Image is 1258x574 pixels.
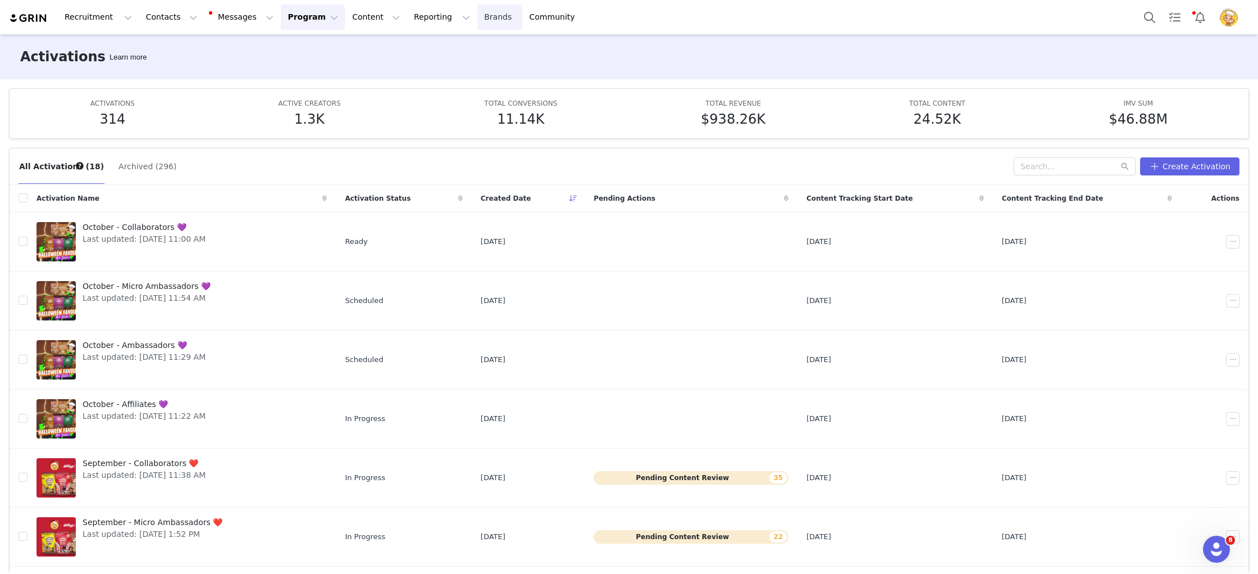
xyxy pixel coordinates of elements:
span: Last updated: [DATE] 11:22 AM [83,410,206,422]
button: Profile [1213,8,1249,26]
button: Recruitment [58,4,139,30]
span: TOTAL CONTENT [909,100,965,107]
span: September - Micro Ambassadors ❤️ [83,517,222,528]
span: [DATE] [806,472,831,483]
span: [DATE] [481,413,505,424]
span: Scheduled [345,295,383,306]
span: In Progress [345,531,385,543]
span: Last updated: [DATE] 11:54 AM [83,292,211,304]
span: Last updated: [DATE] 11:29 AM [83,351,206,363]
span: October - Micro Ambassadors 💜 [83,281,211,292]
span: Content Tracking End Date [1002,193,1104,204]
a: October - Ambassadors 💜Last updated: [DATE] 11:29 AM [37,337,327,382]
a: October - Micro Ambassadors 💜Last updated: [DATE] 11:54 AM [37,278,327,323]
span: Activation Name [37,193,99,204]
span: Activation Status [345,193,411,204]
span: Pending Actions [594,193,655,204]
span: In Progress [345,413,385,424]
span: [DATE] [1002,531,1027,543]
h5: 314 [99,109,125,129]
span: [DATE] [481,295,505,306]
h5: $938.26K [701,109,765,129]
span: [DATE] [1002,236,1027,247]
h5: 24.52K [914,109,961,129]
h3: Activations [20,47,106,67]
span: [DATE] [1002,354,1027,365]
a: Brands [477,4,522,30]
span: [DATE] [1002,295,1027,306]
button: Contacts [139,4,204,30]
span: [DATE] [806,295,831,306]
span: [DATE] [481,531,505,543]
span: ACTIVE CREATORS [278,100,340,107]
span: [DATE] [1002,413,1027,424]
span: September - Collaborators ❤️ [83,458,206,469]
span: [DATE] [481,236,505,247]
span: October - Ambassadors 💜 [83,340,206,351]
div: Tooltip anchor [107,52,149,63]
button: Content [345,4,407,30]
span: [DATE] [806,531,831,543]
button: Archived (296) [118,157,177,175]
span: Last updated: [DATE] 11:38 AM [83,469,206,481]
img: grin logo [9,13,48,24]
button: Pending Content Review35 [594,471,788,485]
a: September - Collaborators ❤️Last updated: [DATE] 11:38 AM [37,455,327,500]
div: Tooltip anchor [75,161,85,171]
span: [DATE] [481,472,505,483]
span: Last updated: [DATE] 11:00 AM [83,233,206,245]
button: Reporting [407,4,477,30]
div: Actions [1181,187,1248,210]
button: Messages [204,4,280,30]
input: Search... [1014,157,1136,175]
span: [DATE] [1002,472,1027,483]
button: All Activations (18) [19,157,104,175]
span: ACTIVATIONS [90,100,135,107]
a: Community [523,4,587,30]
h5: 11.14K [497,109,544,129]
span: October - Collaborators 💜 [83,222,206,233]
span: Content Tracking Start Date [806,193,913,204]
button: Program [281,4,345,30]
span: [DATE] [806,236,831,247]
span: Ready [345,236,367,247]
span: [DATE] [806,413,831,424]
span: Created Date [481,193,531,204]
button: Search [1137,4,1162,30]
h5: 1.3K [294,109,325,129]
span: Last updated: [DATE] 1:52 PM [83,528,222,540]
iframe: Intercom live chat [1203,536,1230,563]
span: Scheduled [345,354,383,365]
a: September - Micro Ambassadors ❤️Last updated: [DATE] 1:52 PM [37,514,327,559]
button: Create Activation [1140,157,1239,175]
span: 8 [1226,536,1235,545]
span: In Progress [345,472,385,483]
img: cb0713aa-510e-4d92-b486-84fc03356121.png [1220,8,1238,26]
span: [DATE] [806,354,831,365]
button: Notifications [1188,4,1213,30]
span: October - Affiliates 💜 [83,399,206,410]
a: October - Affiliates 💜Last updated: [DATE] 11:22 AM [37,396,327,441]
span: TOTAL CONVERSIONS [484,100,557,107]
button: Pending Content Review22 [594,530,788,544]
h5: $46.88M [1109,109,1168,129]
span: [DATE] [481,354,505,365]
a: October - Collaborators 💜Last updated: [DATE] 11:00 AM [37,219,327,264]
span: IMV SUM [1123,100,1153,107]
span: TOTAL REVENUE [705,100,761,107]
a: Tasks [1163,4,1187,30]
i: icon: search [1121,162,1129,170]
